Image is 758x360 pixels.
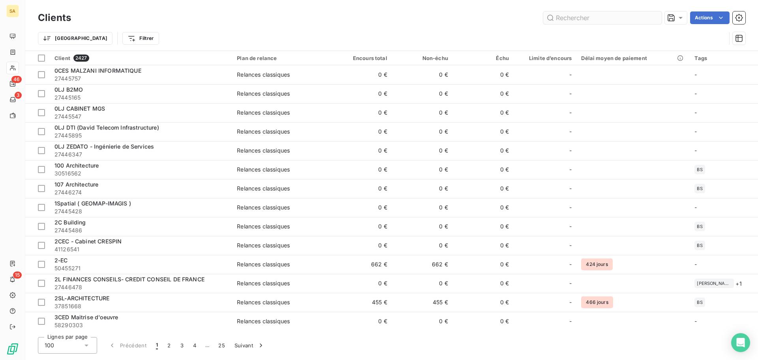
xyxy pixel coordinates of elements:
[694,55,753,61] div: Tags
[54,283,227,291] span: 27446478
[54,314,118,320] span: 3CED Maitrise d'oeuvre
[569,166,572,173] span: -
[392,179,453,198] td: 0 €
[237,260,290,268] div: Relances classiques
[453,198,514,217] td: 0 €
[397,55,448,61] div: Non-échu
[453,217,514,236] td: 0 €
[569,298,572,306] span: -
[54,276,205,283] span: 2L FINANCES CONSEILS- CREDIT CONSEIL DE FRANCE
[237,55,326,61] div: Plan de relance
[73,55,89,62] span: 2427
[453,179,514,198] td: 0 €
[569,241,572,249] span: -
[6,5,19,17] div: SA
[331,217,392,236] td: 0 €
[392,65,453,84] td: 0 €
[54,264,227,272] span: 50455271
[453,312,514,331] td: 0 €
[54,86,83,93] span: 0LJ B2MO
[237,298,290,306] div: Relances classiques
[237,317,290,325] div: Relances classiques
[331,103,392,122] td: 0 €
[697,281,732,286] span: [PERSON_NAME]
[54,143,154,150] span: 0LJ ZEDATO - Ingénierie de Services
[237,147,290,155] div: Relances classiques
[453,293,514,312] td: 0 €
[237,166,290,173] div: Relances classiques
[453,160,514,179] td: 0 €
[54,151,227,158] span: 27446347
[392,236,453,255] td: 0 €
[38,32,113,45] button: [GEOGRAPHIC_DATA]
[331,198,392,217] td: 0 €
[569,185,572,192] span: -
[331,122,392,141] td: 0 €
[230,337,270,354] button: Suivant
[569,317,572,325] span: -
[392,160,453,179] td: 0 €
[453,103,514,122] td: 0 €
[694,147,697,154] span: -
[697,243,702,248] span: BS
[694,261,697,268] span: -
[694,128,697,135] span: -
[38,11,71,25] h3: Clients
[176,337,188,354] button: 3
[54,75,227,83] span: 27445757
[54,124,159,131] span: 0LJ DTI (David Telecom Infrastructure)
[54,238,122,245] span: 2CEC - Cabinet CRESPIN
[237,185,290,192] div: Relances classiques
[331,255,392,274] td: 662 €
[237,71,290,79] div: Relances classiques
[237,241,290,249] div: Relances classiques
[453,236,514,255] td: 0 €
[518,55,572,61] div: Limite d’encours
[54,94,227,102] span: 27445165
[15,92,22,99] span: 3
[581,258,612,270] span: 424 jours
[392,141,453,160] td: 0 €
[54,113,227,121] span: 27445547
[331,312,392,331] td: 0 €
[331,84,392,103] td: 0 €
[54,219,86,226] span: 2C Building
[392,198,453,217] td: 0 €
[697,167,702,172] span: BS
[122,32,159,45] button: Filtrer
[690,11,730,24] button: Actions
[6,343,19,355] img: Logo LeanPay
[54,181,98,188] span: 107 Architecture
[331,179,392,198] td: 0 €
[569,279,572,287] span: -
[694,109,697,116] span: -
[54,170,227,177] span: 30516562
[237,222,290,230] div: Relances classiques
[392,255,453,274] td: 662 €
[331,274,392,293] td: 0 €
[392,217,453,236] td: 0 €
[54,67,141,74] span: 0CES MALZANI INFORMATIQUE
[237,90,290,98] div: Relances classiques
[569,222,572,230] span: -
[392,274,453,293] td: 0 €
[214,337,230,354] button: 25
[453,122,514,141] td: 0 €
[453,84,514,103] td: 0 €
[331,236,392,255] td: 0 €
[331,141,392,160] td: 0 €
[54,162,99,169] span: 100 Architecture
[54,226,227,234] span: 27445486
[336,55,387,61] div: Encours total
[453,141,514,160] td: 0 €
[163,337,175,354] button: 2
[54,55,70,61] span: Client
[453,274,514,293] td: 0 €
[569,204,572,211] span: -
[201,339,214,352] span: …
[392,312,453,331] td: 0 €
[54,207,227,215] span: 27445428
[54,302,227,310] span: 37851668
[453,65,514,84] td: 0 €
[11,76,22,83] span: 46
